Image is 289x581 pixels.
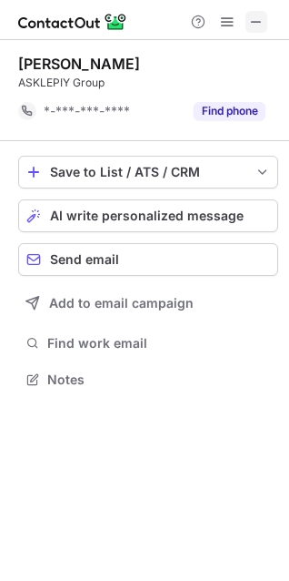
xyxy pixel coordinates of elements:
[18,367,278,392] button: Notes
[50,165,246,179] div: Save to List / ATS / CRM
[18,243,278,276] button: Send email
[18,75,278,91] div: ASKLEPIY Group
[18,156,278,189] button: save-profile-one-click
[49,296,194,311] span: Add to email campaign
[50,209,244,223] span: AI write personalized message
[194,102,265,120] button: Reveal Button
[18,199,278,232] button: AI write personalized message
[18,11,127,33] img: ContactOut v5.3.10
[50,252,119,267] span: Send email
[18,331,278,356] button: Find work email
[47,372,271,388] span: Notes
[47,335,271,352] span: Find work email
[18,55,140,73] div: [PERSON_NAME]
[18,287,278,320] button: Add to email campaign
